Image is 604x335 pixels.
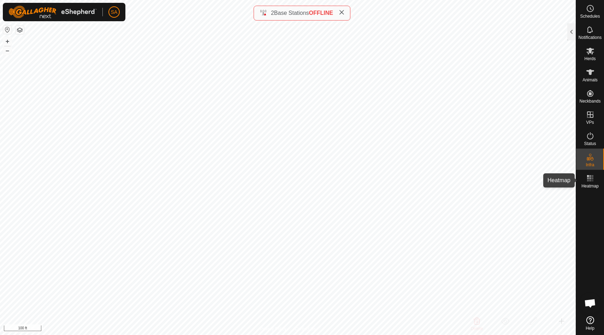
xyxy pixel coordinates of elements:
span: Help [586,326,594,330]
a: Help [576,313,604,333]
button: + [3,37,12,46]
span: Heatmap [581,184,599,188]
div: Open chat [580,293,601,314]
button: Map Layers [16,26,24,34]
button: – [3,46,12,55]
span: SA [111,8,118,16]
span: VPs [586,120,594,125]
span: Notifications [579,35,602,40]
span: Animals [582,78,598,82]
span: OFFLINE [309,10,333,16]
span: Neckbands [579,99,600,103]
span: Schedules [580,14,600,18]
span: 2 [271,10,274,16]
span: Base Stations [274,10,309,16]
a: Privacy Policy [260,326,286,332]
span: Infra [586,163,594,167]
span: Herds [584,57,596,61]
span: Status [584,141,596,146]
a: Contact Us [295,326,316,332]
img: Gallagher Logo [8,6,97,18]
button: Reset Map [3,25,12,34]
